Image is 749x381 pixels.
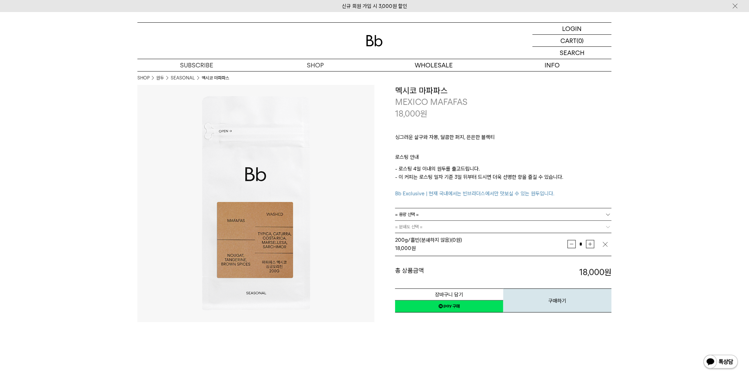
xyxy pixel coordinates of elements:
[171,75,195,81] a: SEASONAL
[395,221,423,233] span: = 분쇄도 선택 =
[395,133,612,145] p: 싱그러운 살구와 자몽, 달콤한 퍼지, 은은한 블랙티
[395,237,462,243] span: 200g/홀빈(분쇄하지 않음) (0원)
[395,165,612,198] p: - 로스팅 4일 이내의 원두를 출고드립니다. - 이 커피는 로스팅 일자 기준 3일 뒤부터 드시면 더욱 선명한 향을 즐길 수 있습니다.
[137,85,374,322] img: 멕시코 마파파스
[560,35,577,46] p: CART
[560,47,584,59] p: SEARCH
[395,208,419,220] span: = 용량 선택 =
[395,153,612,165] p: 로스팅 안내
[503,289,612,313] button: 구매하기
[137,59,256,71] a: SUBSCRIBE
[374,59,493,71] p: WHOLESALE
[602,241,609,248] img: 삭제
[586,240,594,248] button: 증가
[137,75,149,81] a: SHOP
[395,300,503,313] a: 새창
[395,108,427,120] p: 18,000
[604,267,612,277] b: 원
[156,75,164,81] a: 원두
[577,35,584,46] p: (0)
[568,240,576,248] button: 감소
[395,145,612,153] p: ㅤ
[703,354,739,371] img: 카카오톡 채널 1:1 채팅 버튼
[533,35,612,47] a: CART (0)
[395,190,554,197] span: Bb Exclusive | 현재 국내에서는 빈브라더스에서만 맛보실 수 있는 원두입니다.
[395,266,503,278] dt: 총 상품금액
[533,23,612,35] a: LOGIN
[493,59,612,71] p: INFO
[256,59,374,71] a: SHOP
[342,3,407,9] a: 신규 회원 가입 시 3,000원 할인
[395,245,411,251] strong: 18,000
[395,244,568,252] div: 원
[420,109,427,119] span: 원
[395,96,612,108] p: MEXICO MAFAFAS
[395,85,612,97] h3: 멕시코 마파파스
[562,23,582,34] p: LOGIN
[366,35,383,46] img: 로고
[202,75,229,81] li: 멕시코 마파파스
[395,289,503,301] button: 장바구니 담기
[579,267,612,277] strong: 18,000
